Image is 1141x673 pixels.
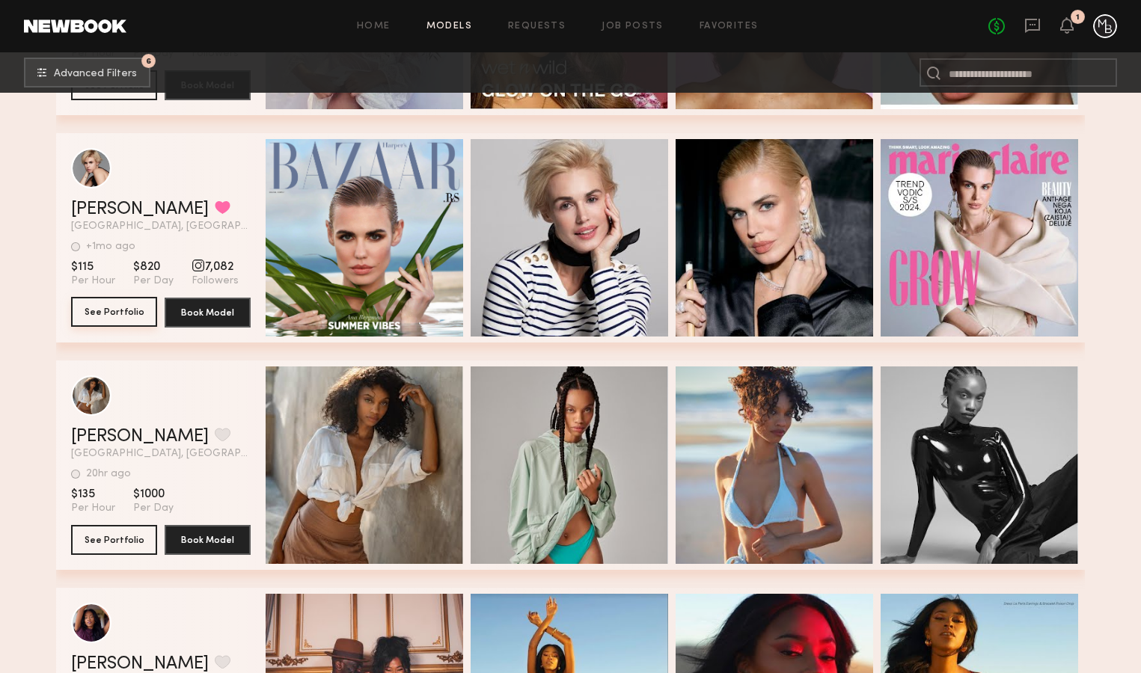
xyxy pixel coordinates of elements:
[133,487,174,502] span: $1000
[24,58,150,87] button: 6Advanced Filters
[133,502,174,515] span: Per Day
[71,502,115,515] span: Per Hour
[71,297,157,327] button: See Portfolio
[71,449,251,459] span: [GEOGRAPHIC_DATA], [GEOGRAPHIC_DATA]
[1076,13,1080,22] div: 1
[700,22,759,31] a: Favorites
[508,22,566,31] a: Requests
[602,22,664,31] a: Job Posts
[71,525,157,555] button: See Portfolio
[357,22,391,31] a: Home
[71,200,209,218] a: [PERSON_NAME]
[192,274,239,288] span: Followers
[86,242,135,252] div: +1mo ago
[165,298,251,328] button: Book Model
[54,69,137,79] span: Advanced Filters
[71,428,209,446] a: [PERSON_NAME]
[192,259,239,274] span: 7,082
[71,259,115,274] span: $115
[133,259,174,274] span: $820
[71,274,115,288] span: Per Hour
[86,469,131,479] div: 20hr ago
[165,525,251,555] button: Book Model
[133,274,174,288] span: Per Day
[71,655,209,673] a: [PERSON_NAME]
[426,22,472,31] a: Models
[71,298,157,328] a: See Portfolio
[146,58,151,64] span: 6
[71,487,115,502] span: $135
[71,221,251,232] span: [GEOGRAPHIC_DATA], [GEOGRAPHIC_DATA]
